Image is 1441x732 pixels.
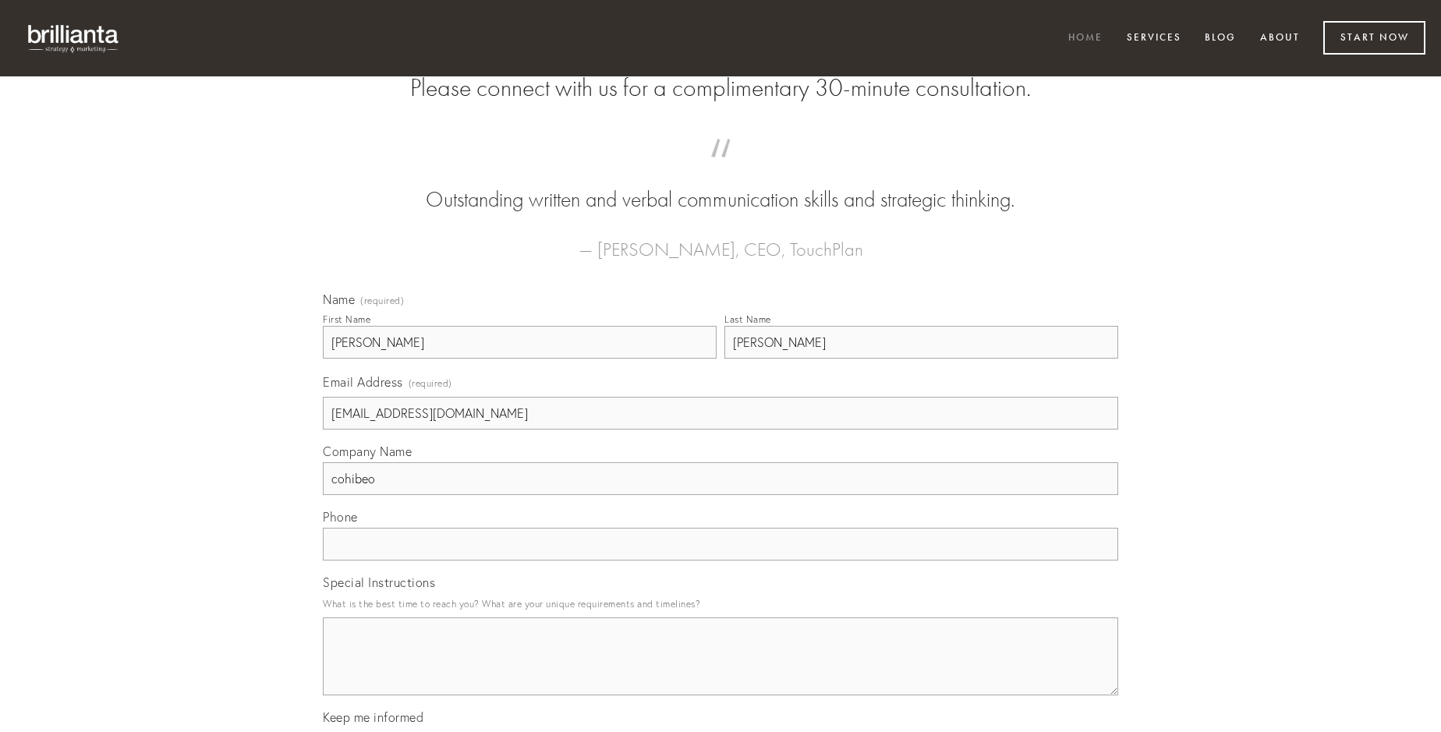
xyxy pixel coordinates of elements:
[1195,26,1246,51] a: Blog
[323,374,403,390] span: Email Address
[1250,26,1310,51] a: About
[323,575,435,590] span: Special Instructions
[1117,26,1191,51] a: Services
[348,154,1093,185] span: “
[323,509,358,525] span: Phone
[323,444,412,459] span: Company Name
[348,215,1093,265] figcaption: — [PERSON_NAME], CEO, TouchPlan
[348,154,1093,215] blockquote: Outstanding written and verbal communication skills and strategic thinking.
[409,373,452,394] span: (required)
[323,593,1118,614] p: What is the best time to reach you? What are your unique requirements and timelines?
[323,292,355,307] span: Name
[1323,21,1425,55] a: Start Now
[16,16,133,61] img: brillianta - research, strategy, marketing
[360,296,404,306] span: (required)
[1058,26,1113,51] a: Home
[724,313,771,325] div: Last Name
[323,313,370,325] div: First Name
[323,73,1118,103] h2: Please connect with us for a complimentary 30-minute consultation.
[323,709,423,725] span: Keep me informed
